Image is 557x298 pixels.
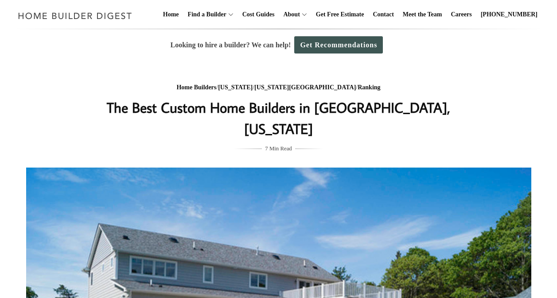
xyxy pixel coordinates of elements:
a: Home [160,0,183,29]
a: [PHONE_NUMBER] [477,0,541,29]
a: Careers [448,0,475,29]
a: Get Recommendations [294,36,383,53]
a: Cost Guides [239,0,278,29]
div: / / / [102,82,456,93]
a: Meet the Team [399,0,446,29]
a: Find a Builder [184,0,226,29]
h1: The Best Custom Home Builders in [GEOGRAPHIC_DATA], [US_STATE] [102,97,456,139]
img: Home Builder Digest [14,7,136,24]
a: Home Builders [176,84,216,91]
a: Contact [369,0,397,29]
span: 7 Min Read [265,144,292,153]
a: [US_STATE][GEOGRAPHIC_DATA] [254,84,356,91]
a: [US_STATE] [218,84,253,91]
a: Get Free Estimate [312,0,368,29]
a: Ranking [358,84,380,91]
a: About [280,0,300,29]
